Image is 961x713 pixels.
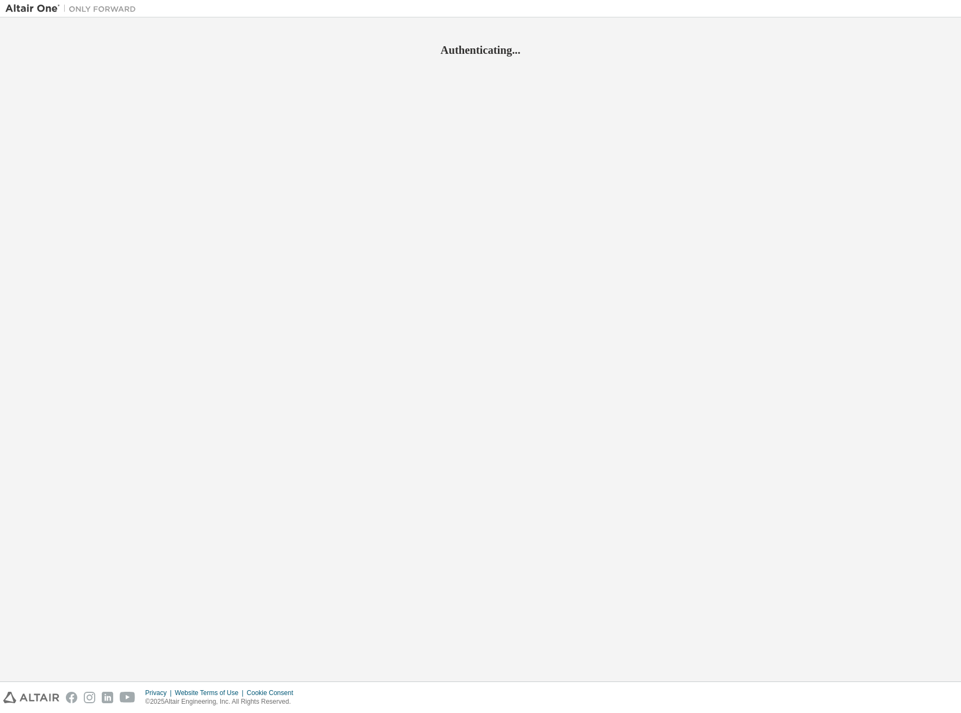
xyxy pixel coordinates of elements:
div: Cookie Consent [247,689,299,697]
img: facebook.svg [66,692,77,703]
img: altair_logo.svg [3,692,59,703]
img: youtube.svg [120,692,135,703]
div: Website Terms of Use [175,689,247,697]
img: instagram.svg [84,692,95,703]
img: Altair One [5,3,141,14]
p: © 2025 Altair Engineering, Inc. All Rights Reserved. [145,697,300,706]
img: linkedin.svg [102,692,113,703]
h2: Authenticating... [5,43,956,57]
div: Privacy [145,689,175,697]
